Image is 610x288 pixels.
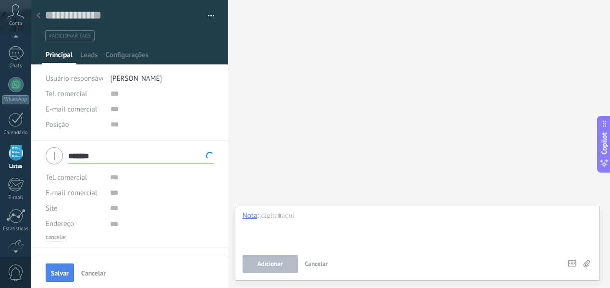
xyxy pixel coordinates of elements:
[106,50,148,64] span: Configurações
[46,105,97,114] span: E-mail comercial
[49,33,91,39] span: #adicionar tags
[599,132,609,154] span: Copilot
[77,265,110,280] button: Cancelar
[301,255,332,273] button: Cancelar
[2,95,29,104] div: WhatsApp
[46,117,103,132] div: Posição
[80,50,98,64] span: Leads
[2,163,30,170] div: Listas
[243,255,298,273] button: Adicionar
[46,220,74,227] span: Endereço
[81,270,106,276] span: Cancelar
[46,263,74,282] button: Salvar
[9,21,22,27] span: Conta
[46,170,87,185] button: Tel. comercial
[46,188,97,198] span: E-mail comercial
[257,211,258,221] span: :
[46,173,87,182] span: Tel. comercial
[46,121,69,128] span: Posição
[46,86,87,101] button: Tel. comercial
[46,200,103,216] div: Site
[46,89,87,99] span: Tel. comercial
[2,63,30,69] div: Chats
[46,216,103,231] div: Endereço
[46,101,97,117] button: E-mail comercial
[46,205,58,212] span: Site
[2,130,30,136] div: Calendário
[46,74,108,83] span: Usuário responsável
[46,234,66,241] button: cancelar
[51,270,69,276] span: Salvar
[46,185,97,200] button: E-mail comercial
[2,226,30,232] div: Estatísticas
[110,74,162,83] span: [PERSON_NAME]
[46,50,73,64] span: Principal
[46,71,103,86] div: Usuário responsável
[2,195,30,201] div: E-mail
[305,260,328,268] span: Cancelar
[257,261,283,267] span: Adicionar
